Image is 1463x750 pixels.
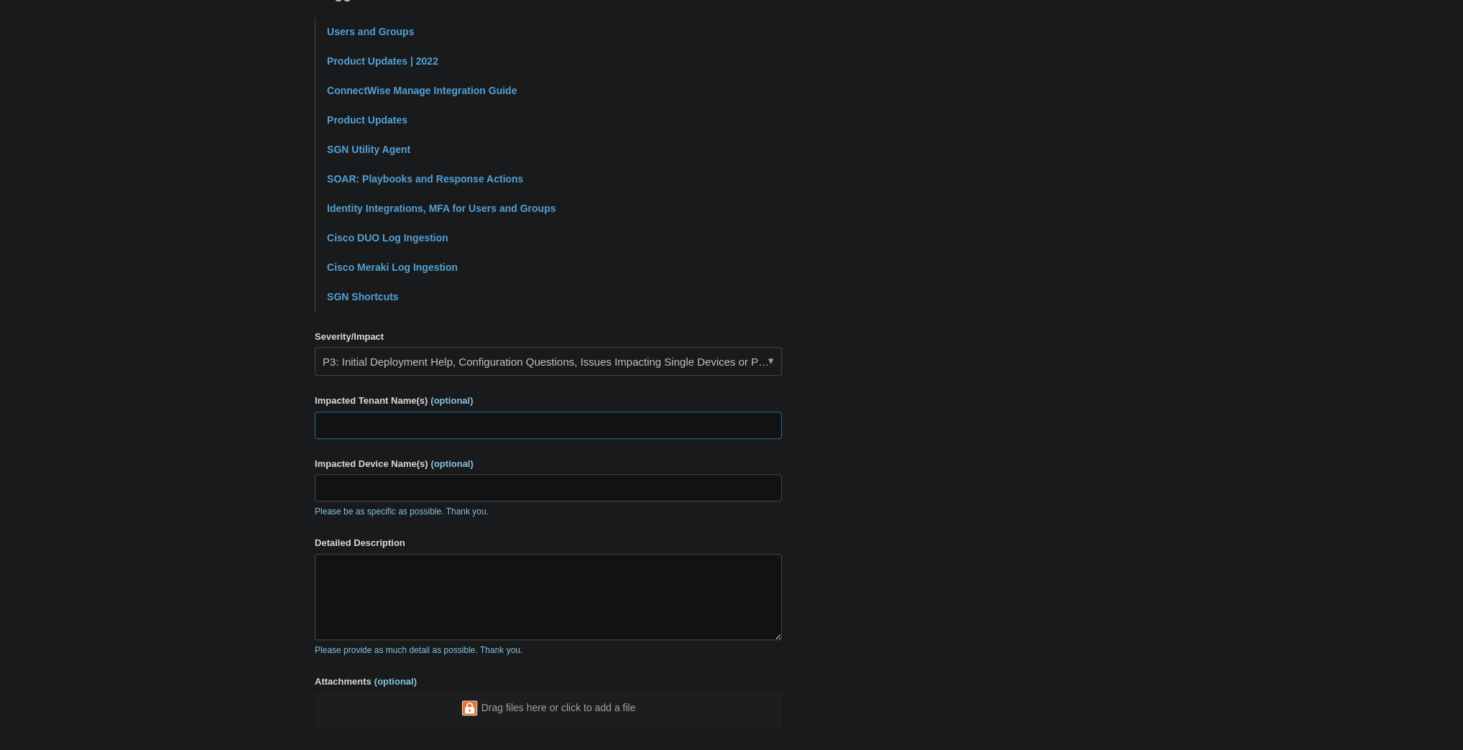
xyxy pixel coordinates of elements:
[327,203,555,214] a: Identity Integrations, MFA for Users and Groups
[431,458,474,469] span: (optional)
[327,261,458,273] a: Cisco Meraki Log Ingestion
[315,675,782,689] label: Attachments
[315,644,782,657] p: Please provide as much detail as possible. Thank you.
[430,395,473,406] span: (optional)
[327,291,399,302] a: SGN Shortcuts
[315,394,782,408] label: Impacted Tenant Name(s)
[315,536,782,550] label: Detailed Description
[327,26,414,37] a: Users and Groups
[327,114,407,126] a: Product Updates
[327,55,438,67] a: Product Updates | 2022
[315,505,782,518] p: Please be as specific as possible. Thank you.
[327,85,517,96] a: ConnectWise Manage Integration Guide
[315,330,782,344] label: Severity/Impact
[315,457,782,471] label: Impacted Device Name(s)
[327,232,448,244] a: Cisco DUO Log Ingestion
[327,144,410,155] a: SGN Utility Agent
[315,347,782,376] a: P3: Initial Deployment Help, Configuration Questions, Issues Impacting Single Devices or Past Out...
[327,173,523,185] a: SOAR: Playbooks and Response Actions
[374,676,417,687] span: (optional)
